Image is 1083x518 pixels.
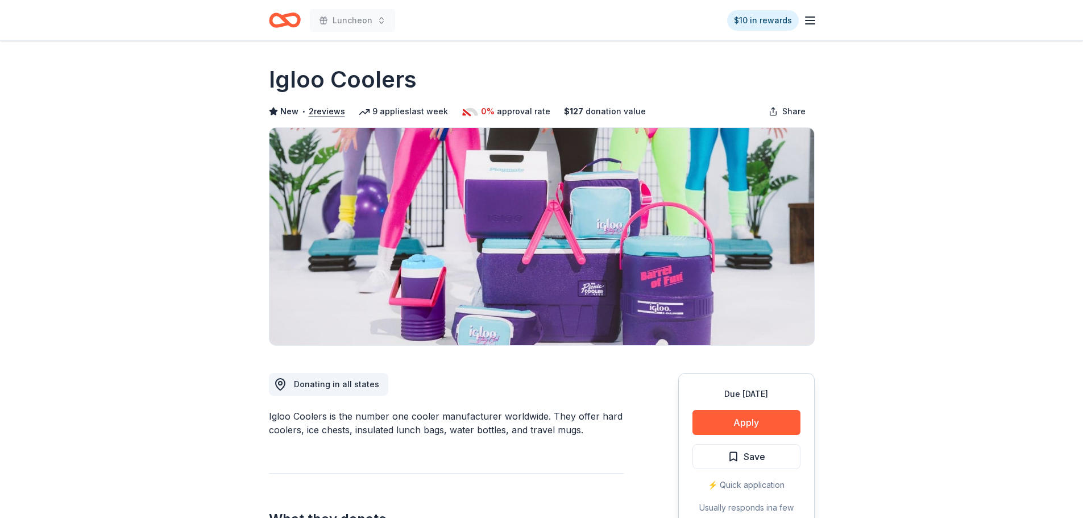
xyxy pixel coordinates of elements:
[269,128,814,345] img: Image for Igloo Coolers
[586,105,646,118] span: donation value
[692,387,800,401] div: Due [DATE]
[564,105,583,118] span: $ 127
[294,379,379,389] span: Donating in all states
[301,107,305,116] span: •
[692,444,800,469] button: Save
[782,105,806,118] span: Share
[497,105,550,118] span: approval rate
[359,105,448,118] div: 9 applies last week
[309,105,345,118] button: 2reviews
[727,10,799,31] a: $10 in rewards
[760,100,815,123] button: Share
[269,64,417,96] h1: Igloo Coolers
[310,9,395,32] button: Luncheon
[333,14,372,27] span: Luncheon
[280,105,298,118] span: New
[744,449,765,464] span: Save
[692,410,800,435] button: Apply
[481,105,495,118] span: 0%
[692,478,800,492] div: ⚡️ Quick application
[269,409,624,437] div: Igloo Coolers is the number one cooler manufacturer worldwide. They offer hard coolers, ice chest...
[269,7,301,34] a: Home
